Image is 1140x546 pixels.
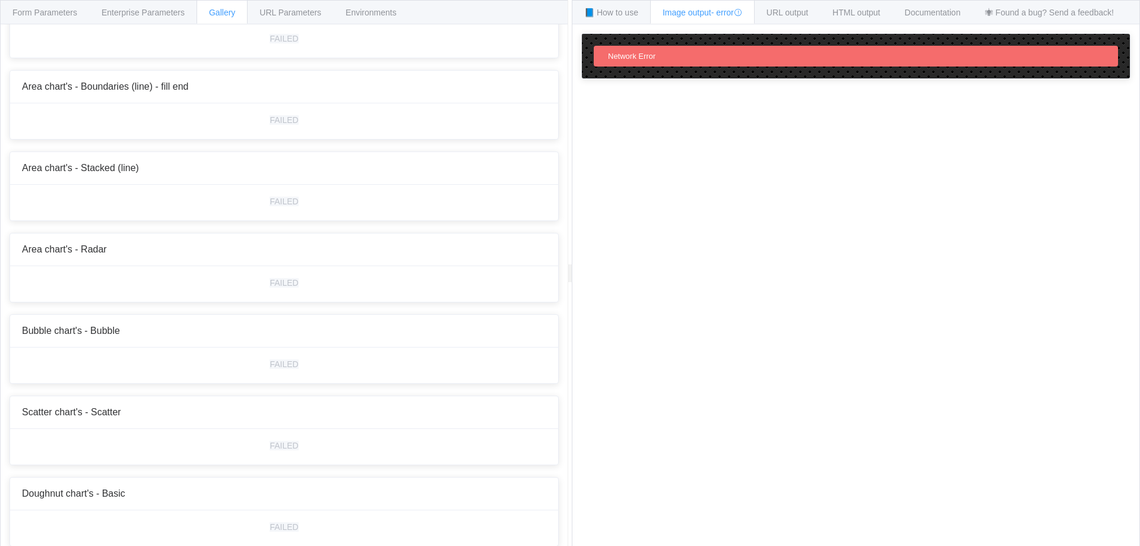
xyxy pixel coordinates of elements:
div: FAILED [270,359,298,369]
span: Network Error [608,52,655,61]
span: Form Parameters [12,8,77,17]
div: FAILED [270,34,298,43]
span: 📘 How to use [584,8,638,17]
div: FAILED [270,115,298,125]
span: Bubble chart's - Bubble [22,326,120,336]
span: HTML output [832,8,880,17]
span: URL output [767,8,808,17]
span: Documentation [905,8,961,17]
span: Environments [346,8,397,17]
span: 🕷 Found a bug? Send a feedback! [985,8,1114,17]
span: Image output [663,8,742,17]
span: Area chart's - Stacked (line) [22,163,139,173]
span: Enterprise Parameters [102,8,185,17]
div: FAILED [270,278,298,288]
span: URL Parameters [259,8,321,17]
div: FAILED [270,197,298,206]
span: Scatter chart's - Scatter [22,407,121,417]
span: - error [711,8,742,17]
span: Area chart's - Radar [22,244,107,254]
span: Area chart's - Boundaries (line) - fill end [22,81,189,91]
div: FAILED [270,522,298,532]
span: Gallery [209,8,235,17]
div: FAILED [270,441,298,450]
span: Doughnut chart's - Basic [22,488,125,498]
